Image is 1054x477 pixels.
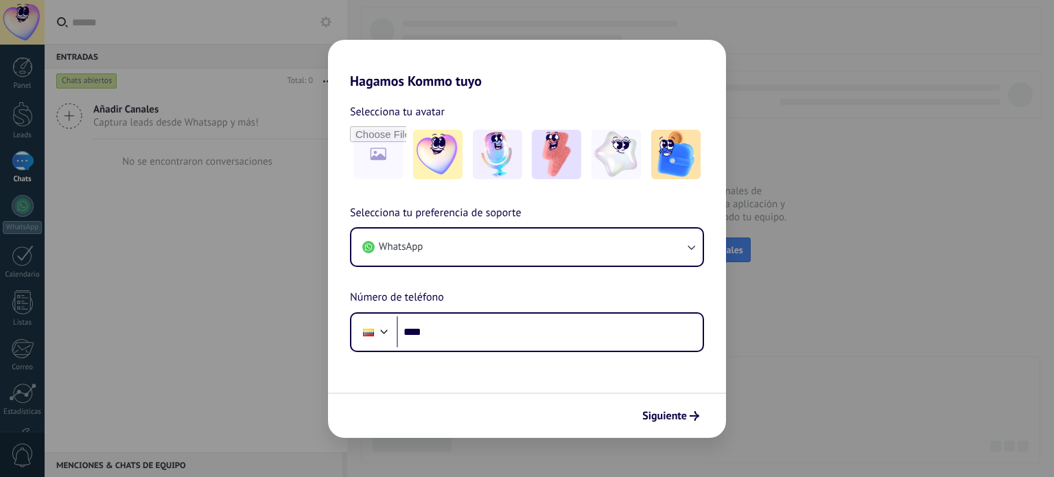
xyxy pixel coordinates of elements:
[532,130,581,179] img: -3.jpeg
[350,289,444,307] span: Número de teléfono
[350,205,522,222] span: Selecciona tu preferencia de soporte
[651,130,701,179] img: -5.jpeg
[413,130,462,179] img: -1.jpeg
[328,40,726,89] h2: Hagamos Kommo tuyo
[350,103,445,121] span: Selecciona tu avatar
[642,411,687,421] span: Siguiente
[473,130,522,179] img: -2.jpeg
[351,229,703,266] button: WhatsApp
[355,318,382,347] div: Ecuador: + 593
[592,130,641,179] img: -4.jpeg
[379,240,423,254] span: WhatsApp
[636,404,705,428] button: Siguiente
